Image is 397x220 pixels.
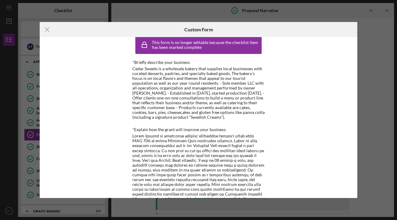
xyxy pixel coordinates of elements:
h6: Custom Form [184,27,213,32]
div: This form is no longer editable because the checklist item has been marked complete [152,40,260,50]
div: *Briefly describe your business [132,60,265,65]
div: *Explain how the grant will improve your business. [132,127,265,132]
div: Cedar Sweets is a wholesale bakery that supplies local businesses with curated desserts, pastries... [132,66,265,120]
